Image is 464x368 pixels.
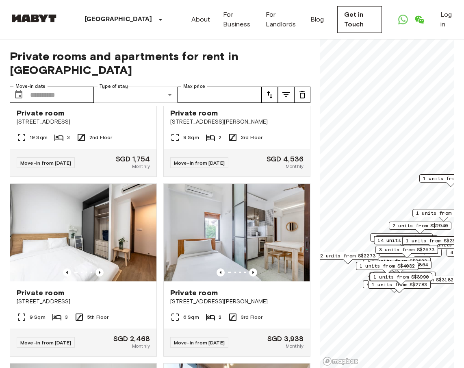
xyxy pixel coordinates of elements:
[356,262,418,274] div: Map marker
[411,11,427,28] a: Open WeChat
[163,183,310,357] a: Marketing picture of unit SG-01-057-003-01Previous imagePrevious imagePrivate room[STREET_ADDRESS...
[369,273,432,286] div: Map marker
[374,236,439,249] div: Map marker
[87,314,108,321] span: 5th Floor
[370,273,432,285] div: Map marker
[65,314,68,321] span: 3
[67,134,70,141] span: 3
[379,236,434,243] span: 3 units from S$3024
[183,134,199,141] span: 9 Sqm
[174,340,225,346] span: Move-in from [DATE]
[249,268,257,277] button: Previous image
[95,268,104,277] button: Previous image
[10,49,310,77] span: Private rooms and apartments for rent in [GEOGRAPHIC_DATA]
[368,281,431,293] div: Map marker
[262,87,278,103] button: tune
[174,160,225,166] span: Move-in from [DATE]
[373,272,436,284] div: Map marker
[183,83,205,90] label: Max price
[241,314,262,321] span: 3rd Floor
[294,87,310,103] button: tune
[113,335,150,342] span: SGD 2,468
[375,235,438,248] div: Map marker
[286,342,304,350] span: Monthly
[379,246,434,253] span: 3 units from S$2573
[406,237,461,244] span: 1 units from S$2363
[217,268,225,277] button: Previous image
[337,6,382,33] a: Get in Touch
[369,272,431,285] div: Map marker
[369,261,431,273] div: Map marker
[30,134,48,141] span: 19 Sqm
[373,273,429,281] span: 1 units from S$3990
[116,155,150,163] span: SGD 1,754
[17,288,64,298] span: Private room
[170,108,218,118] span: Private room
[219,314,221,321] span: 2
[266,10,297,29] a: For Landlords
[320,252,375,259] span: 2 units from S$2273
[10,184,156,281] img: Marketing picture of unit SG-01-100-001-001
[310,15,324,24] a: Blog
[11,87,27,103] button: Choose date
[183,314,199,321] span: 6 Sqm
[286,163,304,170] span: Monthly
[15,83,46,90] label: Move-in date
[377,272,432,279] span: 1 units from S$3600
[366,281,422,288] span: 4 units from S$1680
[63,268,71,277] button: Previous image
[392,222,448,229] span: 2 units from S$2940
[191,15,210,24] a: About
[17,118,150,126] span: [STREET_ADDRESS]
[17,108,64,118] span: Private room
[170,298,304,306] span: [STREET_ADDRESS][PERSON_NAME]
[20,340,71,346] span: Move-in from [DATE]
[85,15,152,24] p: [GEOGRAPHIC_DATA]
[379,248,442,261] div: Map marker
[132,342,150,350] span: Monthly
[100,83,128,90] label: Type of stay
[10,183,157,357] a: Marketing picture of unit SG-01-100-001-001Previous imagePrevious imagePrivate room[STREET_ADDRES...
[373,261,428,268] span: 1 units from S$3864
[375,246,438,258] div: Map marker
[398,276,453,283] span: 1 units from S$3182
[368,276,430,288] div: Map marker
[323,357,358,366] a: Mapbox logo
[241,134,262,141] span: 3rd Floor
[20,160,71,166] span: Move-in from [DATE]
[389,222,451,234] div: Map marker
[370,233,433,246] div: Map marker
[89,134,112,141] span: 2nd Floor
[132,163,150,170] span: Monthly
[374,234,429,241] span: 3 units from S$1764
[395,11,411,28] a: Open WhatsApp
[363,280,425,293] div: Map marker
[440,10,454,29] a: Log in
[360,262,415,270] span: 1 units from S$4032
[267,335,304,342] span: SGD 3,938
[317,252,379,264] div: Map marker
[267,155,304,163] span: SGD 4,536
[223,10,253,29] a: For Business
[219,134,221,141] span: 2
[10,14,59,22] img: Habyt
[377,237,436,244] span: 14 units from S$2348
[278,87,294,103] button: tune
[17,298,150,306] span: [STREET_ADDRESS]
[170,118,304,126] span: [STREET_ADDRESS][PERSON_NAME]
[164,184,310,281] img: Marketing picture of unit SG-01-057-003-01
[170,288,218,298] span: Private room
[30,314,46,321] span: 9 Sqm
